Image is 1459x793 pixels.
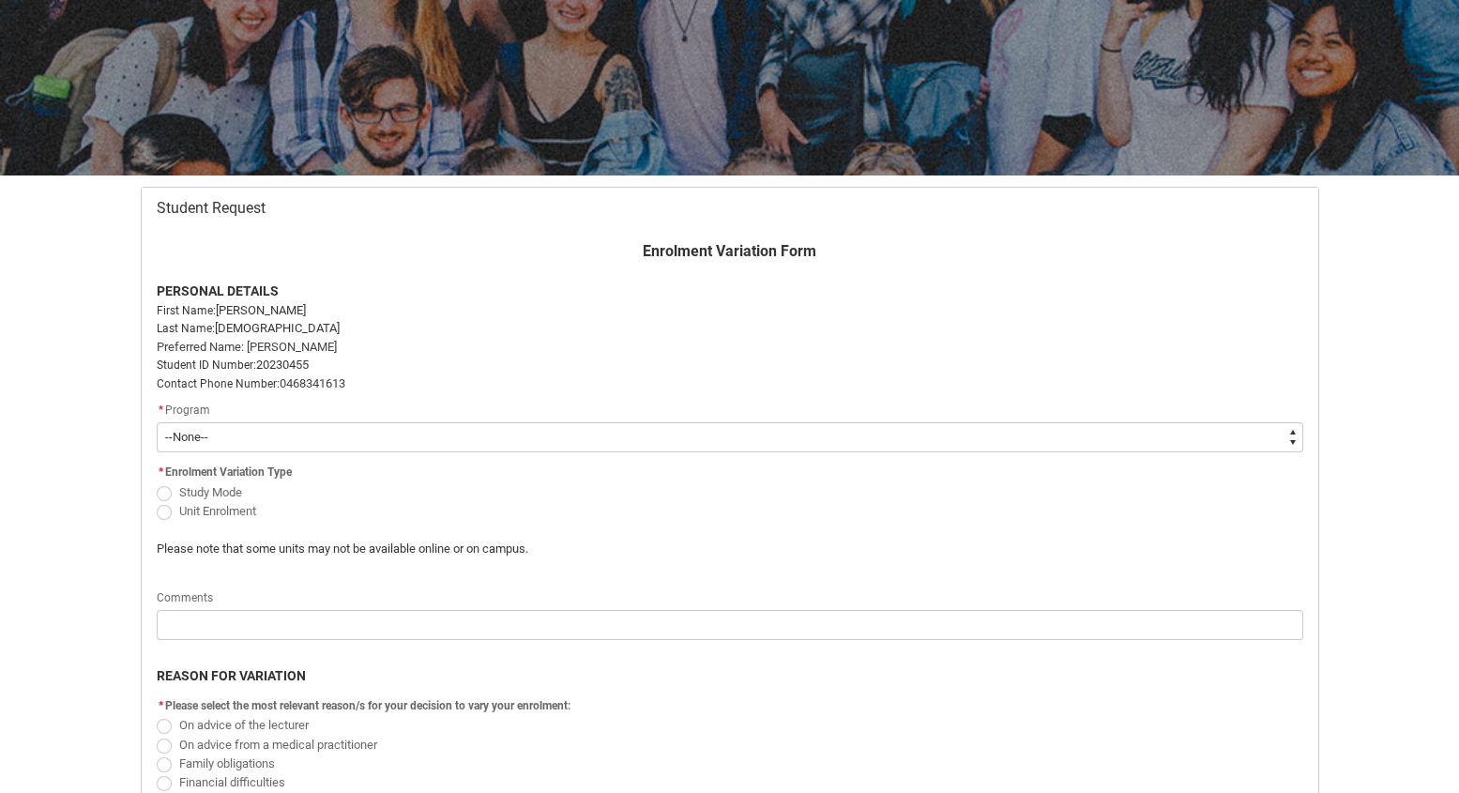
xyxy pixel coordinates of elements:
p: Please note that some units may not be available online or on campus. [157,540,1011,558]
p: [PERSON_NAME] [157,301,1303,320]
span: Family obligations [179,756,275,770]
span: On advice from a medical practitioner [179,738,377,752]
strong: Enrolment Variation Form [643,242,816,260]
span: 0468341613 [280,376,345,390]
span: Student ID Number: [157,358,256,372]
abbr: required [159,699,163,712]
p: 20230455 [157,356,1303,374]
b: REASON FOR VARIATION [157,668,306,683]
span: Preferred Name: [PERSON_NAME] [157,340,337,354]
span: Student Request [157,199,266,218]
span: Program [165,404,210,417]
abbr: required [159,404,163,417]
span: Unit Enrolment [179,504,256,518]
strong: PERSONAL DETAILS [157,283,279,298]
span: Enrolment Variation Type [165,465,292,479]
span: Comments [157,591,213,604]
span: First Name: [157,304,216,317]
span: Please select the most relevant reason/s for your decision to vary your enrolment: [165,699,570,712]
abbr: required [159,465,163,479]
span: On advice of the lecturer [179,718,309,732]
span: Financial difficulties [179,775,285,789]
p: [DEMOGRAPHIC_DATA] [157,319,1303,338]
span: Study Mode [179,485,242,499]
span: Contact Phone Number: [157,377,280,390]
span: Last Name: [157,322,215,335]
